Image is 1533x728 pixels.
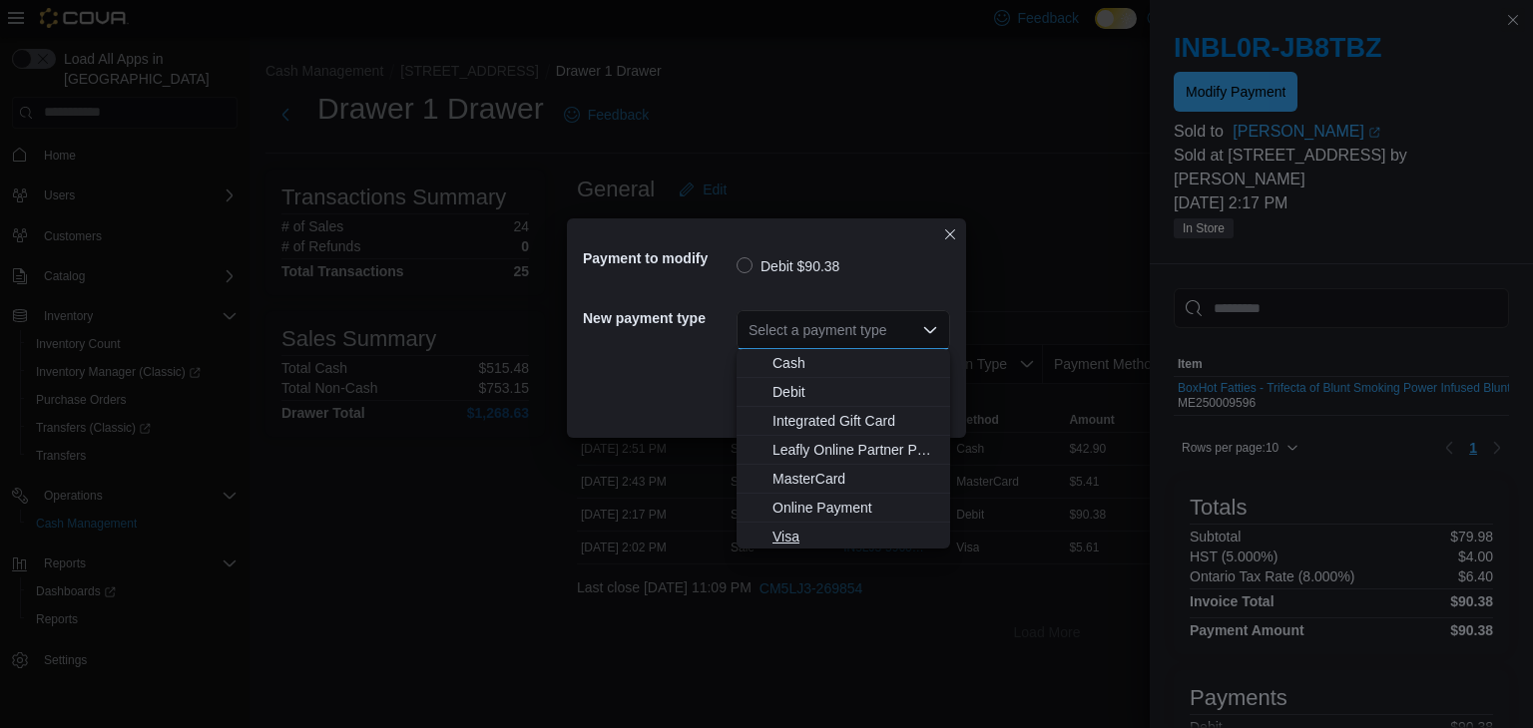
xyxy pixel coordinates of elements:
button: Closes this modal window [938,222,962,246]
input: Accessible screen reader label [749,318,751,342]
span: Leafly Online Partner Payment [772,440,938,460]
button: Online Payment [737,494,950,523]
button: Visa [737,523,950,551]
button: Leafly Online Partner Payment [737,436,950,465]
span: Cash [772,353,938,373]
span: MasterCard [772,469,938,489]
button: Close list of options [922,322,938,338]
div: Choose from the following options [737,349,950,551]
button: MasterCard [737,465,950,494]
button: Cash [737,349,950,378]
button: Integrated Gift Card [737,407,950,436]
button: Debit [737,378,950,407]
h5: Payment to modify [583,238,733,278]
label: Debit $90.38 [737,254,839,278]
span: Debit [772,382,938,402]
span: Integrated Gift Card [772,411,938,431]
span: Visa [772,527,938,546]
span: Online Payment [772,498,938,518]
h5: New payment type [583,298,733,338]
